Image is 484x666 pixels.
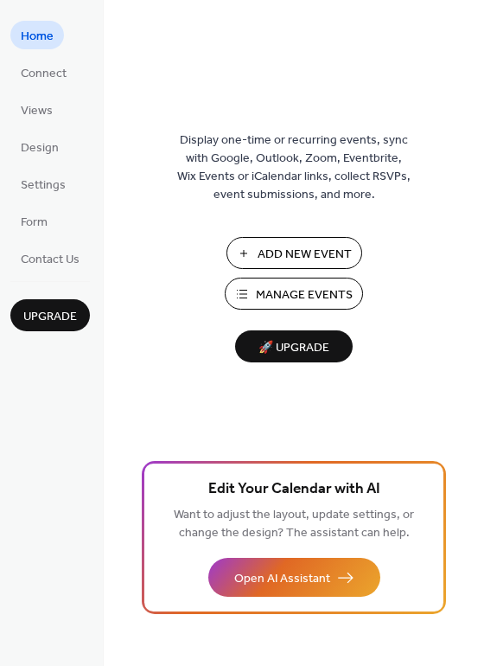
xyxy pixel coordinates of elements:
[258,246,352,264] span: Add New Event
[208,477,380,502] span: Edit Your Calendar with AI
[177,131,411,204] span: Display one-time or recurring events, sync with Google, Outlook, Zoom, Eventbrite, Wix Events or ...
[225,278,363,310] button: Manage Events
[226,237,362,269] button: Add New Event
[21,28,54,46] span: Home
[10,58,77,86] a: Connect
[10,95,63,124] a: Views
[174,503,414,545] span: Want to adjust the layout, update settings, or change the design? The assistant can help.
[245,336,342,360] span: 🚀 Upgrade
[21,214,48,232] span: Form
[256,286,353,304] span: Manage Events
[23,308,77,326] span: Upgrade
[10,299,90,331] button: Upgrade
[10,244,90,272] a: Contact Us
[21,139,59,157] span: Design
[21,176,66,195] span: Settings
[234,570,330,588] span: Open AI Assistant
[235,330,353,362] button: 🚀 Upgrade
[10,207,58,235] a: Form
[21,65,67,83] span: Connect
[10,170,76,198] a: Settings
[21,251,80,269] span: Contact Us
[208,558,380,597] button: Open AI Assistant
[10,132,69,161] a: Design
[21,102,53,120] span: Views
[10,21,64,49] a: Home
